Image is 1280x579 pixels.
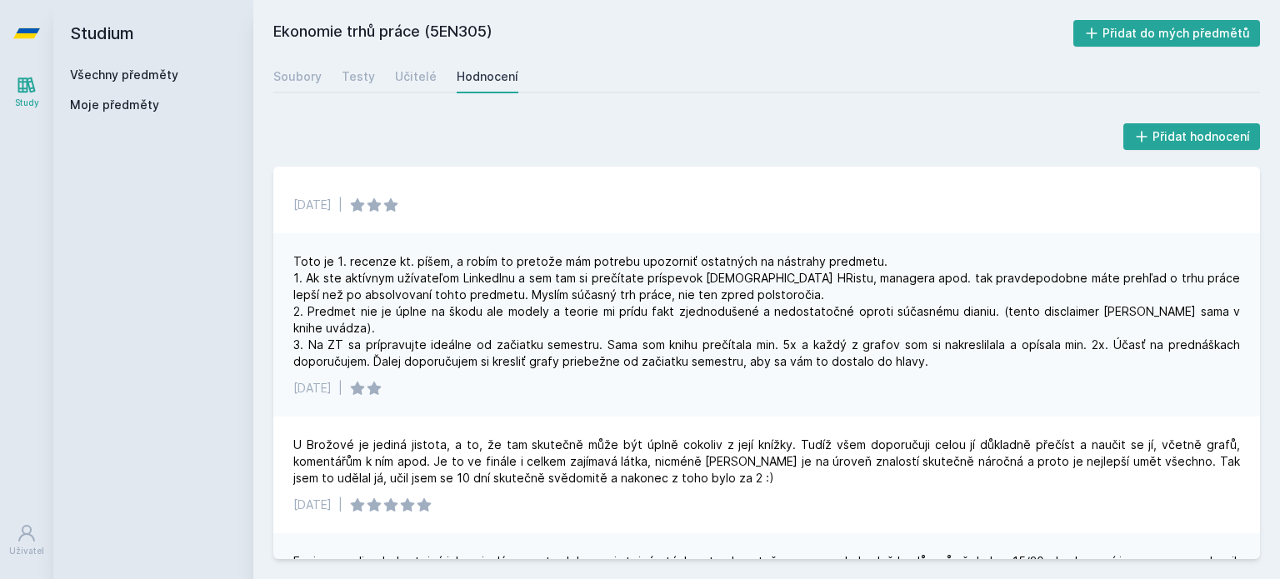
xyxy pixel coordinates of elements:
[70,67,178,82] a: Všechny předměty
[3,515,50,566] a: Uživatel
[9,545,44,557] div: Uživatel
[15,97,39,109] div: Study
[3,67,50,117] a: Study
[457,68,518,85] div: Hodnocení
[1123,123,1261,150] button: Přidat hodnocení
[70,97,159,113] span: Moje předměty
[338,380,342,397] div: |
[395,60,437,93] a: Učitelé
[293,497,332,513] div: [DATE]
[273,60,322,93] a: Soubory
[293,380,332,397] div: [DATE]
[342,68,375,85] div: Testy
[293,197,332,213] div: [DATE]
[1073,20,1261,47] button: Přidat do mých předmětů
[338,497,342,513] div: |
[293,253,1240,370] div: Toto je 1. recenze kt. píšem, a robím to pretože mám potrebu upozorniť ostatných na nástrahy pred...
[273,20,1073,47] h2: Ekonomie trhů práce (5EN305)
[338,197,342,213] div: |
[457,60,518,93] a: Hodnocení
[293,437,1240,487] div: U Brožové je jediná jistota, a to, že tam skutečně může být úplně cokoliv z její knížky. Tudíž vš...
[395,68,437,85] div: Učitelé
[273,68,322,85] div: Soubory
[342,60,375,93] a: Testy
